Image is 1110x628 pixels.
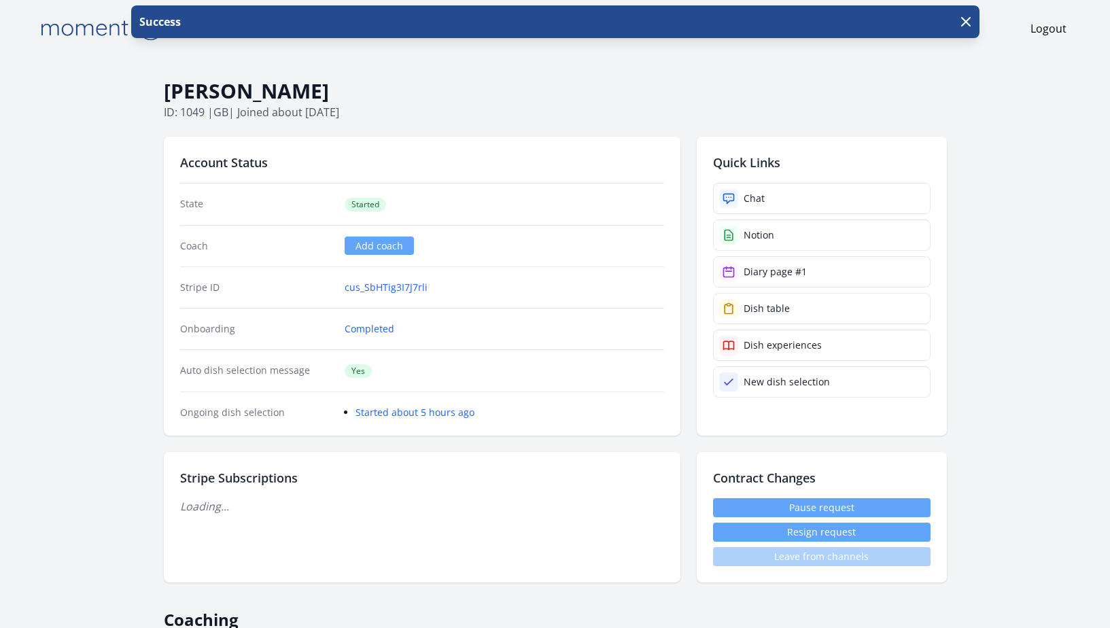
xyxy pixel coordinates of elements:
dt: Coach [180,239,334,253]
p: ID: 1049 | | Joined about [DATE] [164,104,947,120]
a: Notion [713,220,931,251]
dt: State [180,197,334,211]
p: Loading... [180,498,664,514]
div: Dish table [744,302,790,315]
a: Completed [345,322,394,336]
p: Success [137,14,181,30]
h2: Quick Links [713,153,931,172]
dt: Stripe ID [180,281,334,294]
a: Diary page #1 [713,256,931,287]
a: cus_SbHTig3I7J7rli [345,281,428,294]
a: Dish table [713,293,931,324]
h2: Contract Changes [713,468,931,487]
dt: Ongoing dish selection [180,406,334,419]
h2: Account Status [180,153,664,172]
dt: Auto dish selection message [180,364,334,378]
span: Yes [345,364,372,378]
span: Leave from channels [713,547,931,566]
div: Dish experiences [744,338,822,352]
h2: Stripe Subscriptions [180,468,664,487]
span: gb [213,105,228,120]
div: New dish selection [744,375,830,389]
button: Resign request [713,523,931,542]
span: Started [345,198,386,211]
a: Pause request [713,498,931,517]
h1: [PERSON_NAME] [164,78,947,104]
a: Dish experiences [713,330,931,361]
dt: Onboarding [180,322,334,336]
a: New dish selection [713,366,931,398]
div: Diary page #1 [744,265,807,279]
a: Chat [713,183,931,214]
div: Chat [744,192,765,205]
a: Started about 5 hours ago [355,406,474,419]
a: Add coach [345,237,414,255]
div: Notion [744,228,774,242]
